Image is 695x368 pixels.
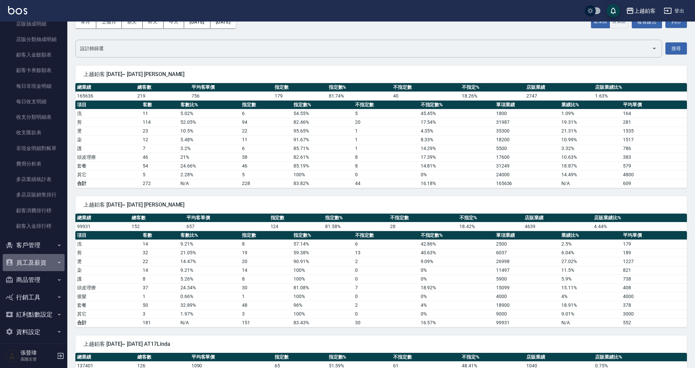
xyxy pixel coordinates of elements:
[3,306,65,323] button: 紅利點數設定
[494,161,560,170] td: 31249
[210,16,236,28] button: [DATE]
[494,179,560,188] td: 165636
[130,214,184,222] th: 總客數
[3,172,65,187] a: 多店業績統計表
[240,318,292,327] td: 151
[560,118,621,126] td: 19.31 %
[494,318,560,327] td: 99931
[75,101,687,188] table: a dense table
[179,266,240,274] td: 9.21 %
[3,156,65,172] a: 費用分析表
[141,301,179,309] td: 50
[3,323,65,341] button: 資料設定
[83,201,679,208] span: 上越鉑客 [DATE]~ [DATE] [PERSON_NAME]
[606,4,620,17] button: save
[494,135,560,144] td: 18200
[185,222,269,231] td: 657
[292,118,353,126] td: 82.46 %
[460,83,525,92] th: 不指定%
[3,47,65,63] a: 顧客入金餘額表
[75,83,687,101] table: a dense table
[560,318,621,327] td: N/A
[3,254,65,271] button: 員工及薪資
[621,283,687,292] td: 408
[560,274,621,283] td: 5.9 %
[419,118,494,126] td: 17.54 %
[179,170,240,179] td: 2.28 %
[292,231,353,240] th: 指定數%
[273,353,327,362] th: 指定數
[419,126,494,135] td: 4.35 %
[141,240,179,248] td: 14
[494,274,560,283] td: 5900
[78,43,649,54] input: 選擇設計師
[292,240,353,248] td: 57.14 %
[179,318,240,327] td: N/A
[141,283,179,292] td: 37
[240,179,292,188] td: 228
[419,135,494,144] td: 8.33 %
[460,91,525,100] td: 18.26 %
[75,274,141,283] td: 護
[560,153,621,161] td: 10.63 %
[560,240,621,248] td: 2.5 %
[292,126,353,135] td: 95.65 %
[240,153,292,161] td: 38
[560,248,621,257] td: 6.04 %
[560,144,621,153] td: 3.32 %
[494,101,560,109] th: 單項業績
[240,274,292,283] td: 8
[190,353,273,362] th: 平均客單價
[560,257,621,266] td: 27.02 %
[75,214,687,231] table: a dense table
[136,91,190,100] td: 219
[419,318,494,327] td: 16.57%
[419,248,494,257] td: 40.63 %
[240,240,292,248] td: 8
[179,101,240,109] th: 客數比%
[621,153,687,161] td: 383
[560,126,621,135] td: 21.31 %
[141,170,179,179] td: 5
[494,309,560,318] td: 9000
[419,283,494,292] td: 18.92 %
[560,161,621,170] td: 18.87 %
[3,125,65,140] a: 收支匯款表
[665,16,687,28] button: 列印
[179,274,240,283] td: 5.26 %
[240,144,292,153] td: 6
[523,214,592,222] th: 店販業績
[3,63,65,78] a: 顧客卡券餘額表
[179,301,240,309] td: 32.89 %
[75,83,136,92] th: 總業績
[8,6,27,14] img: Logo
[560,231,621,240] th: 業績比%
[75,214,130,222] th: 總業績
[269,222,323,231] td: 124
[179,153,240,161] td: 21 %
[179,135,240,144] td: 5.48 %
[419,231,494,240] th: 不指定數%
[240,292,292,301] td: 1
[419,274,494,283] td: 0 %
[179,309,240,318] td: 1.97 %
[3,78,65,94] a: 每日非現金明細
[141,231,179,240] th: 客數
[621,301,687,309] td: 378
[190,83,273,92] th: 平均客單價
[141,266,179,274] td: 14
[353,257,419,266] td: 2
[592,222,687,231] td: 4.44 %
[419,266,494,274] td: 0 %
[419,109,494,118] td: 45.45 %
[75,170,141,179] td: 其它
[621,101,687,109] th: 平均單價
[419,309,494,318] td: 0 %
[494,283,560,292] td: 15099
[353,135,419,144] td: 1
[141,248,179,257] td: 32
[179,248,240,257] td: 21.05 %
[494,109,560,118] td: 1800
[141,257,179,266] td: 22
[323,222,389,231] td: 81.58 %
